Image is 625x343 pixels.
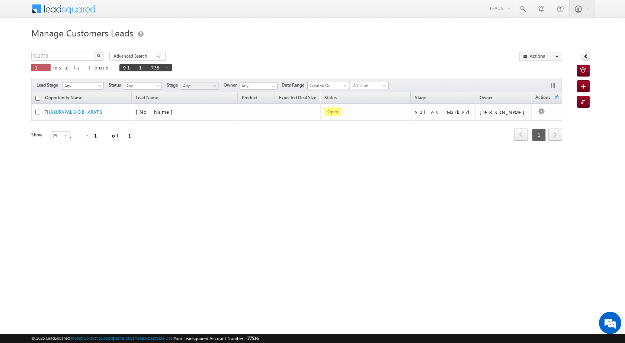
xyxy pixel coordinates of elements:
span: Product [242,95,257,100]
span: Your Leadsquared Account Number is [174,336,259,341]
a: prev [514,129,528,141]
a: Created On [307,82,349,89]
a: Any [62,82,104,90]
span: Lead Name [132,94,162,103]
a: Acceptable Use [144,336,173,340]
span: Opportunity Name [45,95,82,100]
span: Owner [480,95,493,100]
span: Owner [224,82,240,88]
span: © 2025 LeadSquared | | | | | [31,335,259,342]
div: Sales Marked [415,109,472,116]
a: Terms of Service [114,336,143,340]
span: 77516 [247,336,259,341]
img: Search [97,54,100,58]
div: [PERSON_NAME] [480,109,528,116]
a: All Time [351,82,389,89]
span: Any [181,82,217,89]
span: 911738 [123,64,161,71]
a: About [72,336,83,340]
a: next [548,129,562,141]
span: Expected Deal Size [279,95,316,100]
span: Manage Customers Leads [31,27,133,39]
a: Status [321,94,340,103]
a: Opportunity Name [41,94,86,103]
span: Status [109,82,124,88]
span: Any [124,82,160,89]
span: Date Range [282,82,307,88]
a: Any [124,82,162,90]
a: Expected Deal Size [275,94,320,103]
span: Open [324,107,341,116]
span: Stage [167,82,181,88]
span: Lead Stage [36,82,61,88]
div: Show [31,132,45,138]
span: 1 [532,129,546,141]
span: Stage [415,95,426,100]
span: All Time [351,82,387,89]
span: 1 [35,64,47,71]
span: Advanced Search [113,53,150,59]
span: 25 [51,132,71,139]
span: prev [514,128,528,141]
span: next [548,128,562,141]
a: THAKURAPAL S/O BHARAT S [45,109,102,115]
span: Created On [308,82,346,89]
div: 1 - 1 of 1 [68,131,140,140]
span: Any [62,82,101,89]
span: results found [52,64,112,71]
button: Actions [519,52,562,61]
a: Contact Support [84,336,113,340]
span: [No Name] [136,109,176,115]
a: Any [181,82,219,90]
span: Actions [532,93,554,103]
a: Show All Items [267,82,277,90]
input: Type to Search [240,82,278,90]
a: Stage [411,94,430,103]
a: 25 [51,131,70,140]
input: Check all records [35,96,40,101]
